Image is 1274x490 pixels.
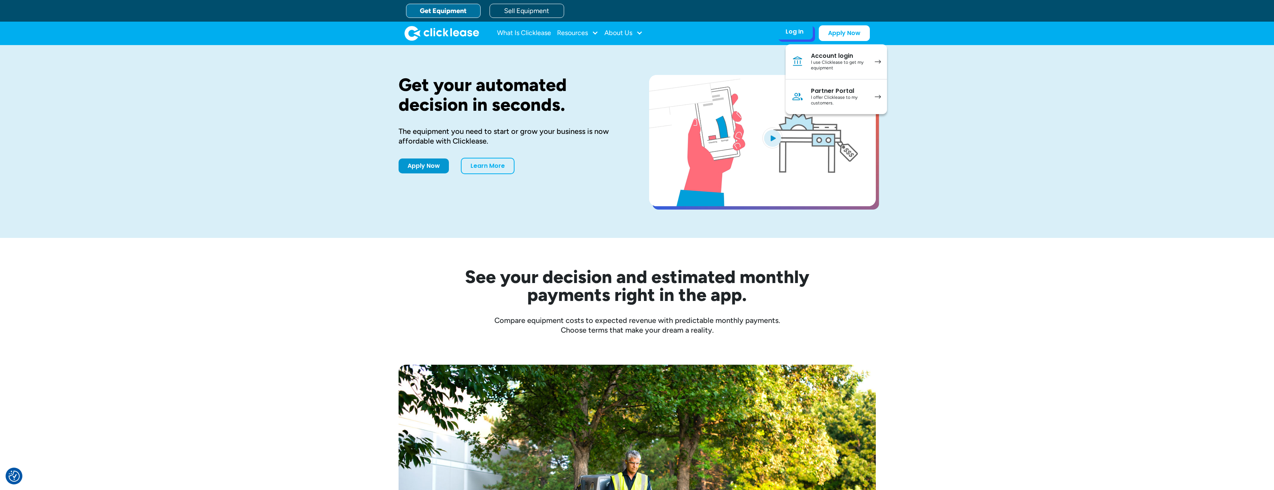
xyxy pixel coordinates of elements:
[792,91,803,103] img: Person icon
[811,95,867,106] div: I offer Clicklease to my customers.
[9,471,20,482] button: Consent Preferences
[792,56,803,67] img: Bank icon
[399,126,625,146] div: The equipment you need to start or grow your business is now affordable with Clicklease.
[811,52,867,60] div: Account login
[604,26,643,41] div: About Us
[875,60,881,64] img: arrow
[399,315,876,335] div: Compare equipment costs to expected revenue with predictable monthly payments. Choose terms that ...
[649,75,876,206] a: open lightbox
[811,87,867,95] div: Partner Portal
[405,26,479,41] a: home
[557,26,598,41] div: Resources
[786,28,803,35] div: Log In
[399,158,449,173] a: Apply Now
[819,25,870,41] a: Apply Now
[405,26,479,41] img: Clicklease logo
[406,4,481,18] a: Get Equipment
[811,60,867,71] div: I use Clicklease to get my equipment
[786,44,887,114] nav: Log In
[9,471,20,482] img: Revisit consent button
[762,128,783,148] img: Blue play button logo on a light blue circular background
[428,268,846,304] h2: See your decision and estimated monthly payments right in the app.
[786,79,887,114] a: Partner PortalI offer Clicklease to my customers.
[490,4,564,18] a: Sell Equipment
[875,95,881,99] img: arrow
[399,75,625,114] h1: Get your automated decision in seconds.
[461,158,515,174] a: Learn More
[786,44,887,79] a: Account loginI use Clicklease to get my equipment
[497,26,551,41] a: What Is Clicklease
